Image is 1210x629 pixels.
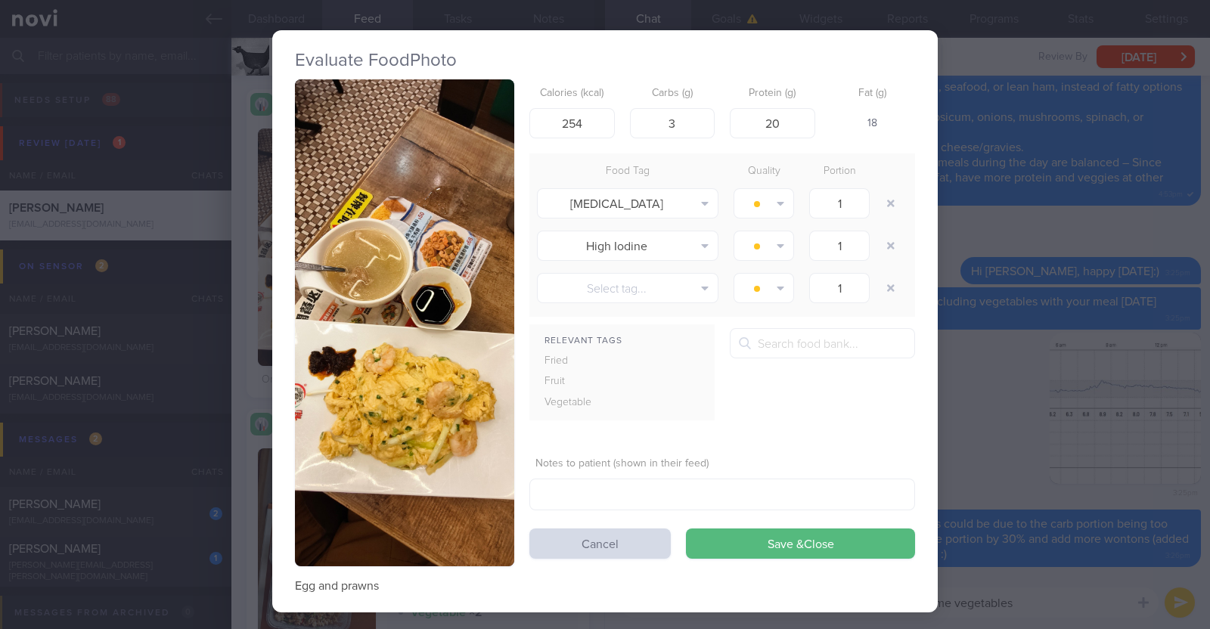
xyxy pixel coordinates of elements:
[802,161,877,182] div: Portion
[295,79,514,566] img: Egg and prawns
[529,392,626,414] div: Vegetable
[730,328,915,358] input: Search food bank...
[295,49,915,72] h2: Evaluate Food Photo
[630,108,715,138] input: 33
[529,528,671,559] button: Cancel
[809,231,870,261] input: 1.0
[736,87,809,101] label: Protein (g)
[809,273,870,303] input: 1.0
[535,87,609,101] label: Calories (kcal)
[537,273,718,303] button: Select tag...
[529,108,615,138] input: 250
[726,161,802,182] div: Quality
[529,351,626,372] div: Fried
[537,188,718,218] button: [MEDICAL_DATA]
[809,188,870,218] input: 1.0
[529,332,715,351] div: Relevant Tags
[686,528,915,559] button: Save &Close
[535,457,909,471] label: Notes to patient (shown in their feed)
[830,108,916,140] div: 18
[636,87,709,101] label: Carbs (g)
[537,231,718,261] button: High Iodine
[529,161,726,182] div: Food Tag
[730,108,815,138] input: 9
[295,578,514,593] p: Egg and prawns
[836,87,910,101] label: Fat (g)
[529,371,626,392] div: Fruit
